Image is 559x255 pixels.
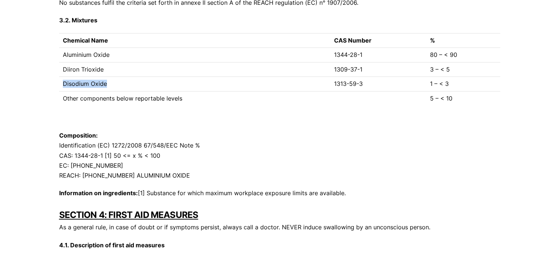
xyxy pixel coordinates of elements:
p: Identification (EC) 1272/2008 67/548/EEC Note % CAS: 1344-28-1 [1] 50 <= x % < 100 EC: [PHONE_NUM... [59,131,500,181]
td: Aluminium Oxide [59,48,330,62]
td: 80 – < 90 [426,48,500,62]
strong: 4.1. Description of first aid measures [59,241,165,249]
td: Other components below reportable levels [59,91,330,105]
td: Disodium Oxide [59,77,330,91]
strong: Information on ingredients: [59,189,138,197]
td: 1313-59-3 [330,77,426,91]
td: 1344-28-1 [330,48,426,62]
strong: Chemical Name [63,37,108,44]
td: 5 – < 10 [426,91,500,105]
strong: SECTION 4: FIRST AID MEASURES [59,210,198,220]
strong: % [430,37,435,44]
td: 3 – < 5 [426,62,500,76]
td: 1309-37-1 [330,62,426,76]
strong: CAS Number [334,37,371,44]
strong: Composition: [59,132,98,139]
strong: 3.2. Mixtures [59,17,97,24]
p: As a general rule, in case of doubt or if symptoms persist, always call a doctor. NEVER induce sw... [59,222,500,232]
td: 1 – < 3 [426,77,500,91]
p: [1] Substance for which maximum workplace exposure limits are available. [59,188,500,198]
td: Diiron Trioxide [59,62,330,76]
